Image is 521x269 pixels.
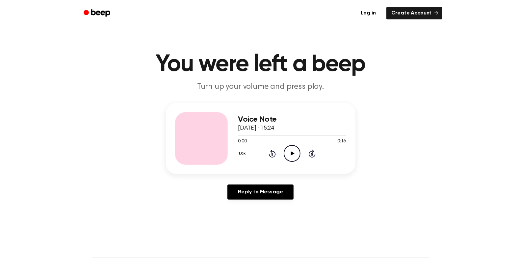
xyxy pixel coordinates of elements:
a: Reply to Message [227,184,293,200]
span: 0:16 [337,138,346,145]
span: 0:00 [238,138,247,145]
h3: Voice Note [238,115,346,124]
a: Beep [79,7,116,20]
button: 1.0x [238,148,248,159]
p: Turn up your volume and press play. [134,82,387,92]
span: [DATE] · 15:24 [238,125,274,131]
h1: You were left a beep [92,53,429,76]
a: Log in [354,6,382,21]
a: Create Account [386,7,442,19]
